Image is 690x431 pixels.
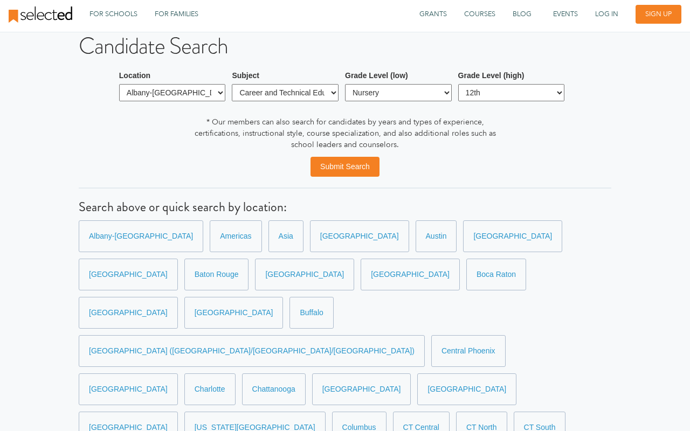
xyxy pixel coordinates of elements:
div: [GEOGRAPHIC_DATA] [361,259,460,290]
label: Location [119,70,226,81]
button: SIGN UP [636,5,681,24]
div: Central Phoenix [431,335,506,367]
a: LOG IN [593,6,620,26]
label: Grade Level (low) [345,70,452,81]
a: [GEOGRAPHIC_DATA] [184,297,290,335]
a: [GEOGRAPHIC_DATA] [417,373,523,412]
div: [GEOGRAPHIC_DATA] [184,297,284,329]
div: [GEOGRAPHIC_DATA] [255,259,354,290]
div: Boca Raton [466,259,526,290]
a: GRANTS [417,6,449,26]
a: Americas [210,220,268,259]
a: BLOG [510,6,534,26]
a: Charlotte [184,373,242,412]
div: Charlotte [184,373,236,405]
div: Albany-[GEOGRAPHIC_DATA] [79,220,203,252]
div: Chattanooga [242,373,306,405]
a: EVENTS [551,6,580,26]
div: [GEOGRAPHIC_DATA] [417,373,516,405]
div: Austin [416,220,457,252]
a: [GEOGRAPHIC_DATA] [361,259,466,297]
div: [GEOGRAPHIC_DATA] [79,297,178,329]
a: Central Phoenix [431,335,512,373]
a: [GEOGRAPHIC_DATA] [79,259,184,297]
div: [GEOGRAPHIC_DATA] [310,220,409,252]
a: [GEOGRAPHIC_DATA] [312,373,418,412]
a: Chattanooga [242,373,312,412]
img: Selected [9,6,72,23]
div: [GEOGRAPHIC_DATA] ([GEOGRAPHIC_DATA]/[GEOGRAPHIC_DATA]/[GEOGRAPHIC_DATA]) [79,335,425,367]
div: Asia [268,220,303,252]
a: [GEOGRAPHIC_DATA] [79,373,184,412]
a: Austin [416,220,464,259]
div: Baton Rouge [184,259,249,290]
label: Grade Level (high) [458,70,565,81]
a: Asia [268,220,310,259]
a: [GEOGRAPHIC_DATA] ([GEOGRAPHIC_DATA]/[GEOGRAPHIC_DATA]/[GEOGRAPHIC_DATA]) [79,335,431,373]
a: Albany-[GEOGRAPHIC_DATA] [79,220,210,259]
a: SIGN UP [633,2,684,30]
a: [GEOGRAPHIC_DATA] [255,259,361,297]
div: [GEOGRAPHIC_DATA] [79,259,178,290]
div: Americas [210,220,261,252]
h4: Search above or quick search by location: [79,199,611,215]
a: COURSES [462,6,498,26]
a: FOR SCHOOLS [87,6,140,26]
div: Buffalo [289,297,333,329]
a: FOR FAMILIES [153,6,201,26]
a: Baton Rouge [184,259,256,297]
div: [GEOGRAPHIC_DATA] [463,220,562,252]
a: Boca Raton [466,259,533,297]
a: [GEOGRAPHIC_DATA] [310,220,416,259]
button: Submit Search [310,157,379,177]
label: Subject [232,70,339,81]
h1: Candidate Search [79,32,611,59]
a: [GEOGRAPHIC_DATA] [463,220,569,259]
div: [GEOGRAPHIC_DATA] [79,373,178,405]
div: [GEOGRAPHIC_DATA] [312,373,411,405]
a: [GEOGRAPHIC_DATA] [79,297,184,335]
p: * Our members can also search for candidates by years and types of experience, certifications, in... [183,116,507,150]
a: Buffalo [289,297,340,335]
